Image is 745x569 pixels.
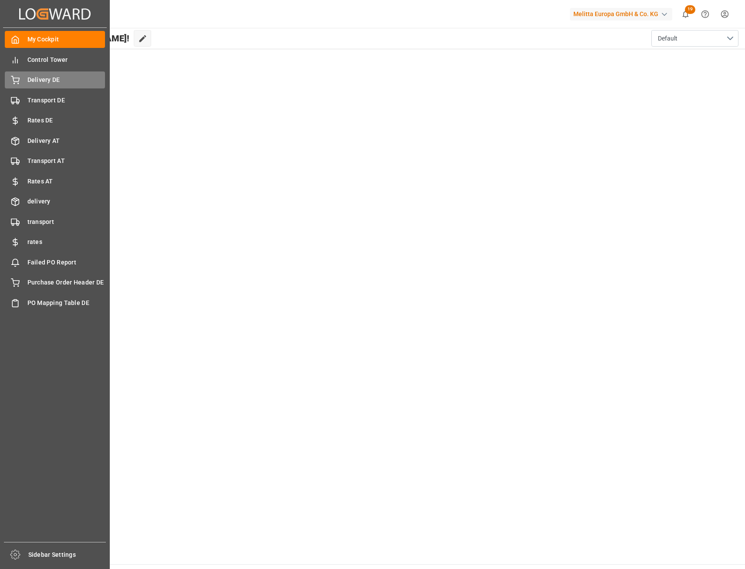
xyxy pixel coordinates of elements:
span: PO Mapping Table DE [27,298,105,308]
a: Transport DE [5,91,105,108]
span: Sidebar Settings [28,550,106,559]
a: Delivery DE [5,71,105,88]
a: Failed PO Report [5,254,105,271]
div: Melitta Europa GmbH & Co. KG [570,8,672,20]
span: Purchase Order Header DE [27,278,105,287]
a: My Cockpit [5,31,105,48]
span: Rates DE [27,116,105,125]
button: show 19 new notifications [676,4,695,24]
a: Control Tower [5,51,105,68]
span: Failed PO Report [27,258,105,267]
a: transport [5,213,105,230]
a: rates [5,234,105,251]
a: Purchase Order Header DE [5,274,105,291]
a: delivery [5,193,105,210]
button: Melitta Europa GmbH & Co. KG [570,6,676,22]
span: Transport AT [27,156,105,166]
span: transport [27,217,105,227]
a: Delivery AT [5,132,105,149]
span: Delivery AT [27,136,105,146]
span: rates [27,237,105,247]
a: Transport AT [5,152,105,169]
span: Control Tower [27,55,105,64]
span: Rates AT [27,177,105,186]
button: Help Center [695,4,715,24]
button: open menu [651,30,738,47]
span: delivery [27,197,105,206]
span: Transport DE [27,96,105,105]
span: 19 [685,5,695,14]
a: Rates DE [5,112,105,129]
a: PO Mapping Table DE [5,294,105,311]
span: My Cockpit [27,35,105,44]
span: Default [658,34,677,43]
span: Delivery DE [27,75,105,85]
a: Rates AT [5,173,105,190]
